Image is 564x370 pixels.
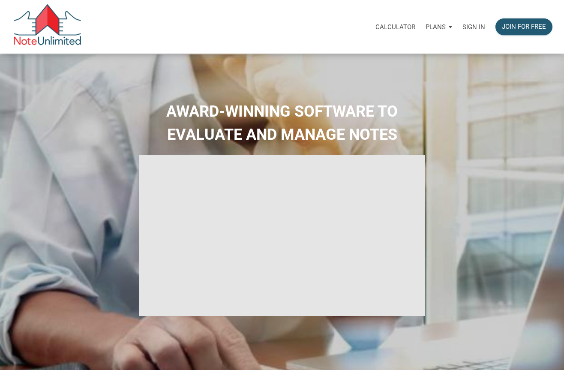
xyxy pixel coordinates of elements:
[420,13,457,40] a: Plans
[495,18,552,35] button: Join for free
[462,23,485,31] p: Sign in
[6,100,558,146] h2: AWARD-WINNING SOFTWARE TO EVALUATE AND MANAGE NOTES
[370,13,420,40] a: Calculator
[139,155,426,316] iframe: NoteUnlimited
[490,13,558,40] a: Join for free
[375,23,415,31] p: Calculator
[457,13,490,40] a: Sign in
[420,14,457,40] button: Plans
[426,23,446,31] p: Plans
[502,22,546,32] div: Join for free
